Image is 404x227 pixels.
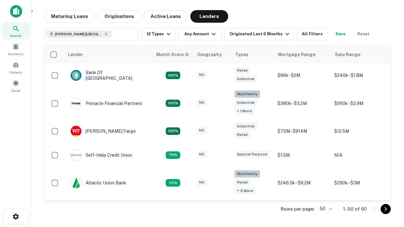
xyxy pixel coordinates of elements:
[11,88,21,93] span: Saved
[71,98,81,109] img: picture
[274,167,331,199] td: $246.5k - $9.2M
[152,46,193,63] th: Capitalize uses an advanced AI algorithm to match your search with the best lender. The match sco...
[343,205,367,213] p: 1–50 of 60
[197,179,207,186] div: NC
[317,204,333,213] div: 50
[197,71,207,79] div: NC
[197,151,207,158] div: NC
[64,46,152,63] th: Lender
[71,126,81,137] img: picture
[235,51,248,58] div: Types
[331,63,388,87] td: $240k - $1.8M
[70,177,126,189] div: Atlantic Union Bank
[235,75,257,83] div: Industrial
[166,179,180,187] div: Matching Properties: 10, hasApolloMatch: undefined
[71,178,81,188] img: picture
[44,10,95,23] button: Maturing Loans
[68,51,83,58] div: Lender
[235,187,256,195] div: + 3 more
[224,28,294,40] button: Originated Last 6 Months
[274,46,331,63] th: Mortgage Range
[231,46,274,63] th: Types
[166,127,180,135] div: Matching Properties: 15, hasApolloMatch: undefined
[330,28,351,40] button: Save your search to get updates of matches that match your search criteria.
[144,10,188,23] button: Active Loans
[2,41,30,58] a: Borrowers
[8,51,23,56] span: Borrowers
[9,70,22,75] span: Contacts
[235,170,260,178] div: Multifamily
[274,199,331,223] td: $200k - $3.3M
[197,99,207,106] div: NC
[2,22,30,39] a: Search
[274,143,331,167] td: $1.5M
[235,90,260,98] div: Multifamily
[10,5,22,18] img: capitalize-icon.png
[98,10,141,23] button: Originations
[156,51,188,58] h6: Match Score
[296,28,328,40] button: All Filters
[70,149,132,161] div: Self-help Credit Union
[353,28,373,40] button: Reset
[178,28,222,40] button: Any Amount
[166,72,180,79] div: Matching Properties: 14, hasApolloMatch: undefined
[281,205,315,213] p: Rows per page:
[190,10,228,23] button: Lenders
[71,150,81,160] img: picture
[2,77,30,94] a: Saved
[229,30,291,38] div: Originated Last 6 Months
[141,28,175,40] button: 12 Types
[156,51,189,58] div: Capitalize uses an advanced AI algorithm to match your search with the best lender. The match sco...
[193,46,231,63] th: Geography
[335,51,360,58] div: Sale Range
[278,51,315,58] div: Mortgage Range
[55,31,102,37] span: [PERSON_NAME][GEOGRAPHIC_DATA], [GEOGRAPHIC_DATA]
[331,87,388,119] td: $260k - $2.9M
[70,125,136,137] div: [PERSON_NAME] Fargo
[166,100,180,107] div: Matching Properties: 25, hasApolloMatch: undefined
[71,70,81,81] img: picture
[235,123,257,130] div: Industrial
[331,46,388,63] th: Sale Range
[331,143,388,167] td: N/A
[70,70,146,81] div: Bank Of [GEOGRAPHIC_DATA]
[235,151,270,158] div: Special Purpose
[381,204,391,214] button: Go to next page
[10,33,21,38] span: Search
[331,199,388,223] td: $480k - $3.1M
[197,51,222,58] div: Geography
[274,119,331,143] td: $7.5M - $914M
[331,167,388,199] td: $290k - $3M
[166,151,180,159] div: Matching Properties: 11, hasApolloMatch: undefined
[235,179,250,186] div: Retail
[274,63,331,87] td: $96k - $2M
[235,131,250,138] div: Retail
[235,108,254,115] div: + 1 more
[235,67,250,74] div: Retail
[331,119,388,143] td: $12.5M
[2,59,30,76] a: Contacts
[235,99,257,106] div: Industrial
[70,98,142,109] div: Pinnacle Financial Partners
[197,127,207,134] div: NC
[274,87,331,119] td: $380k - $3.2M
[372,177,404,207] iframe: Chat Widget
